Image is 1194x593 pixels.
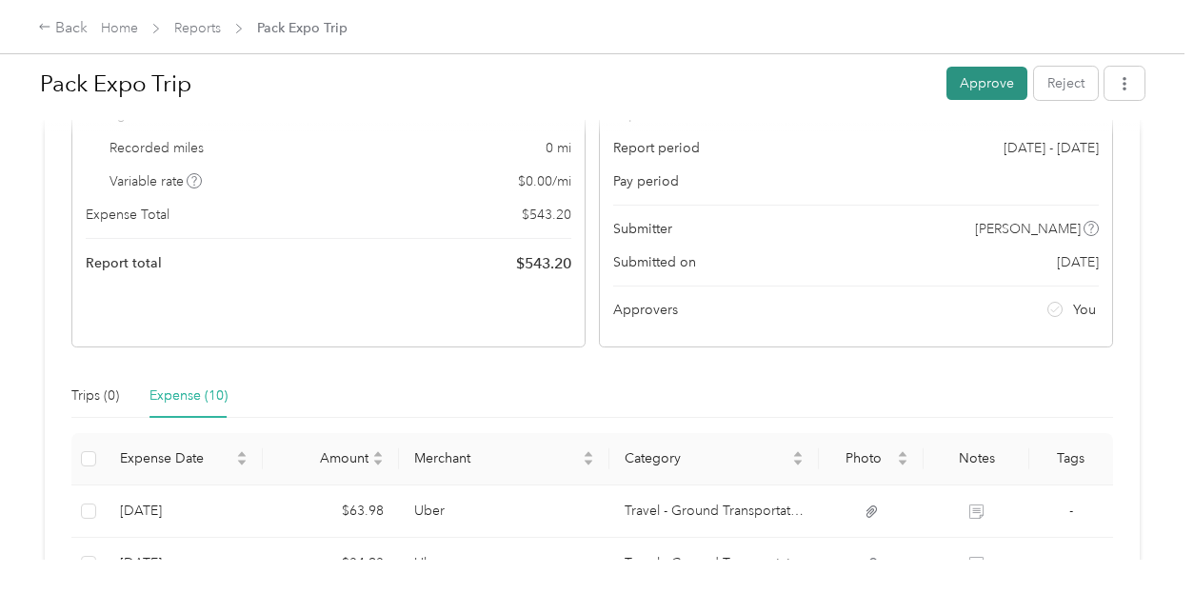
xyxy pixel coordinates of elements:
[372,448,384,460] span: caret-up
[149,385,228,406] div: Expense (10)
[1029,485,1113,538] td: -
[109,171,203,191] span: Variable rate
[613,138,700,158] span: Report period
[946,67,1027,100] button: Approve
[1057,252,1099,272] span: [DATE]
[1073,300,1096,320] span: You
[518,171,571,191] span: $ 0.00 / mi
[1069,503,1073,519] span: -
[613,252,696,272] span: Submitted on
[278,450,368,466] span: Amount
[263,485,399,538] td: $63.98
[86,253,162,273] span: Report total
[897,457,908,468] span: caret-down
[86,205,169,225] span: Expense Total
[1029,433,1113,485] th: Tags
[257,18,348,38] span: Pack Expo Trip
[975,219,1081,239] span: [PERSON_NAME]
[609,538,820,590] td: Travel - Ground Transportation
[399,433,609,485] th: Merchant
[792,448,804,460] span: caret-up
[819,433,924,485] th: Photo
[101,20,138,36] a: Home
[109,138,204,158] span: Recorded miles
[516,252,571,275] span: $ 543.20
[236,457,248,468] span: caret-down
[522,205,571,225] span: $ 543.20
[414,450,579,466] span: Merchant
[105,433,262,485] th: Expense Date
[71,385,119,406] div: Trips (0)
[399,538,609,590] td: Uber
[924,433,1028,485] th: Notes
[120,450,231,466] span: Expense Date
[613,300,678,320] span: Approvers
[1069,555,1073,571] span: -
[105,538,262,590] td: 10-1-2025
[40,61,933,107] h1: Pack Expo Trip
[609,433,820,485] th: Category
[263,538,399,590] td: $34.93
[546,138,571,158] span: 0 mi
[1034,67,1098,100] button: Reject
[1087,486,1194,593] iframe: Everlance-gr Chat Button Frame
[236,448,248,460] span: caret-up
[583,457,594,468] span: caret-down
[792,457,804,468] span: caret-down
[38,17,88,40] div: Back
[609,485,820,538] td: Travel - Ground Transportation
[613,171,679,191] span: Pay period
[834,450,893,466] span: Photo
[372,457,384,468] span: caret-down
[1004,138,1099,158] span: [DATE] - [DATE]
[263,433,399,485] th: Amount
[1029,538,1113,590] td: -
[897,448,908,460] span: caret-up
[105,485,262,538] td: 10-1-2025
[583,448,594,460] span: caret-up
[625,450,789,466] span: Category
[613,219,672,239] span: Submitter
[399,485,609,538] td: Uber
[1045,450,1098,466] div: Tags
[174,20,221,36] a: Reports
